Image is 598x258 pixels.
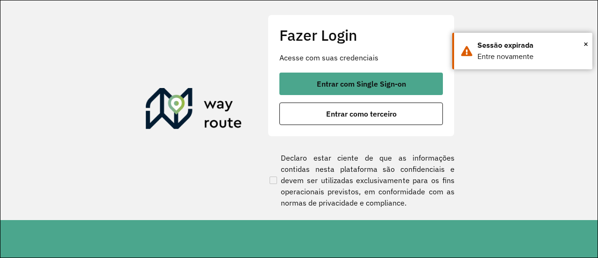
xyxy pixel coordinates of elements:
button: button [279,73,443,95]
h2: Fazer Login [279,26,443,44]
img: Roteirizador AmbevTech [146,88,242,133]
span: Entrar como terceiro [326,110,397,118]
span: Entrar com Single Sign-on [317,80,406,88]
p: Acesse com suas credenciais [279,52,443,63]
div: Entre novamente [477,51,585,62]
span: × [584,37,588,51]
button: Close [584,37,588,51]
div: Sessão expirada [477,40,585,51]
button: button [279,103,443,125]
label: Declaro estar ciente de que as informações contidas nesta plataforma são confidenciais e devem se... [268,152,455,208]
